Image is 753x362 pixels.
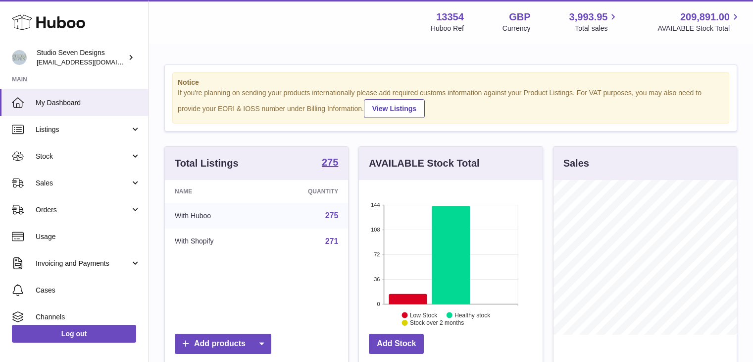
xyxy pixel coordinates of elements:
[36,125,130,134] span: Listings
[37,48,126,67] div: Studio Seven Designs
[36,259,130,268] span: Invoicing and Payments
[12,325,136,343] a: Log out
[374,276,380,282] text: 36
[369,157,479,170] h3: AVAILABLE Stock Total
[178,78,724,87] strong: Notice
[36,179,130,188] span: Sales
[165,180,264,203] th: Name
[371,202,380,208] text: 144
[374,251,380,257] text: 72
[322,157,338,169] a: 275
[377,301,380,307] text: 0
[657,24,741,33] span: AVAILABLE Stock Total
[575,24,619,33] span: Total sales
[36,98,141,108] span: My Dashboard
[509,10,530,24] strong: GBP
[364,99,425,118] a: View Listings
[325,237,339,245] a: 271
[178,88,724,118] div: If you're planning on sending your products internationally please add required customs informati...
[369,334,424,354] a: Add Stock
[436,10,464,24] strong: 13354
[36,286,141,295] span: Cases
[264,180,349,203] th: Quantity
[454,311,491,318] text: Healthy stock
[431,24,464,33] div: Huboo Ref
[36,152,130,161] span: Stock
[410,319,464,326] text: Stock over 2 months
[410,311,438,318] text: Low Stock
[165,203,264,229] td: With Huboo
[563,157,589,170] h3: Sales
[36,205,130,215] span: Orders
[371,227,380,233] text: 108
[325,211,339,220] a: 275
[657,10,741,33] a: 209,891.00 AVAILABLE Stock Total
[37,58,146,66] span: [EMAIL_ADDRESS][DOMAIN_NAME]
[36,312,141,322] span: Channels
[680,10,730,24] span: 209,891.00
[175,157,239,170] h3: Total Listings
[165,229,264,254] td: With Shopify
[322,157,338,167] strong: 275
[175,334,271,354] a: Add products
[36,232,141,241] span: Usage
[502,24,531,33] div: Currency
[569,10,619,33] a: 3,993.95 Total sales
[12,50,27,65] img: contact.studiosevendesigns@gmail.com
[569,10,608,24] span: 3,993.95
